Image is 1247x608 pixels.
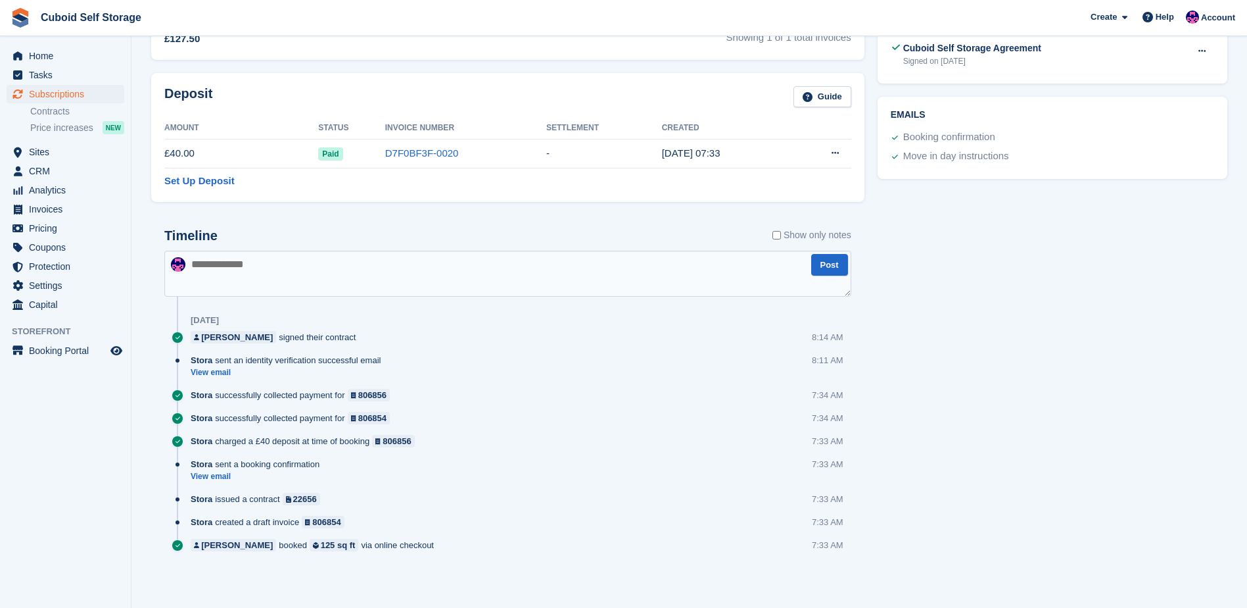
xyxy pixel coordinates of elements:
th: Amount [164,118,318,139]
a: menu [7,238,124,257]
a: menu [7,162,124,180]
div: created a draft invoice [191,516,351,528]
a: 22656 [283,493,320,505]
a: [PERSON_NAME] [191,539,276,551]
span: Booking Portal [29,342,108,360]
td: £40.00 [164,139,318,168]
a: menu [7,342,124,360]
span: Home [29,47,108,65]
h2: Emails [891,110,1214,120]
div: successfully collected payment for [191,389,396,401]
div: 125 sq ft [321,539,356,551]
span: Stora [191,458,212,470]
div: £127.50 [164,32,230,47]
img: Gurpreet Dev [171,257,185,272]
div: 806854 [358,412,387,424]
img: stora-icon-8386f47178a22dfd0bd8f6a31ec36ba5ce8667c1dd55bd0f319d3a0aa187defe.svg [11,8,30,28]
div: 806856 [383,435,411,447]
span: Pricing [29,219,108,238]
a: 806854 [302,516,344,528]
a: menu [7,219,124,238]
div: 806856 [358,389,387,401]
span: Stora [191,516,212,528]
span: Stora [191,435,212,447]
div: [PERSON_NAME] [201,331,273,343]
div: sent an identity verification successful email [191,354,387,367]
span: Account [1201,11,1235,24]
div: charged a £40 deposit at time of booking [191,435,421,447]
div: issued a contract [191,493,327,505]
a: View email [191,471,326,482]
a: Guide [793,86,851,108]
span: Analytics [29,181,108,199]
a: 806854 [348,412,390,424]
a: menu [7,295,124,314]
th: Created [662,118,790,139]
div: 8:14 AM [812,331,843,343]
a: menu [7,143,124,161]
div: NEW [103,121,124,134]
label: Show only notes [772,228,851,242]
th: Settlement [546,118,662,139]
img: Gurpreet Dev [1186,11,1199,24]
a: menu [7,66,124,84]
span: Help [1156,11,1174,24]
div: Booking confirmation [903,130,995,145]
a: [PERSON_NAME] [191,331,276,343]
span: Stora [191,412,212,424]
a: Cuboid Self Storage [35,7,147,28]
div: [DATE] [191,315,219,326]
div: 7:34 AM [812,412,843,424]
div: Cuboid Self Storage Agreement [903,41,1041,55]
span: Stora [191,354,212,367]
div: successfully collected payment for [191,412,396,424]
div: 7:33 AM [812,458,843,470]
div: sent a booking confirmation [191,458,326,470]
a: menu [7,200,124,218]
span: Create [1091,11,1117,24]
div: 806854 [312,516,341,528]
span: CRM [29,162,108,180]
a: menu [7,257,124,276]
div: 7:33 AM [812,516,843,528]
th: Invoice Number [385,118,546,139]
h2: Timeline [164,228,218,243]
span: Storefront [12,325,131,338]
span: Capital [29,295,108,314]
h2: Deposit [164,86,212,108]
div: Move in day instructions [903,149,1009,165]
a: Preview store [108,343,124,359]
span: Settings [29,276,108,295]
time: 2025-09-04 06:33:50 UTC [662,147,720,159]
a: menu [7,181,124,199]
input: Show only notes [772,228,781,242]
span: Protection [29,257,108,276]
div: Signed on [DATE] [903,55,1041,67]
div: 7:33 AM [812,493,843,505]
a: D7F0BF3F-0020 [385,147,459,159]
a: 806856 [372,435,415,447]
span: Tasks [29,66,108,84]
span: Stora [191,493,212,505]
a: 806856 [348,389,390,401]
div: 7:33 AM [812,435,843,447]
a: menu [7,276,124,295]
a: Price increases NEW [30,120,124,135]
a: Set Up Deposit [164,174,235,189]
span: Stora [191,389,212,401]
span: Paid [318,147,342,161]
a: View email [191,367,387,378]
div: 7:34 AM [812,389,843,401]
th: Status [318,118,385,139]
div: booked via online checkout [191,539,440,551]
span: Coupons [29,238,108,257]
span: Price increases [30,122,93,134]
div: 22656 [293,493,317,505]
a: menu [7,47,124,65]
button: Post [811,254,848,276]
a: menu [7,85,124,103]
td: - [546,139,662,168]
span: Subscriptions [29,85,108,103]
div: 7:33 AM [812,539,843,551]
div: signed their contract [191,331,362,343]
